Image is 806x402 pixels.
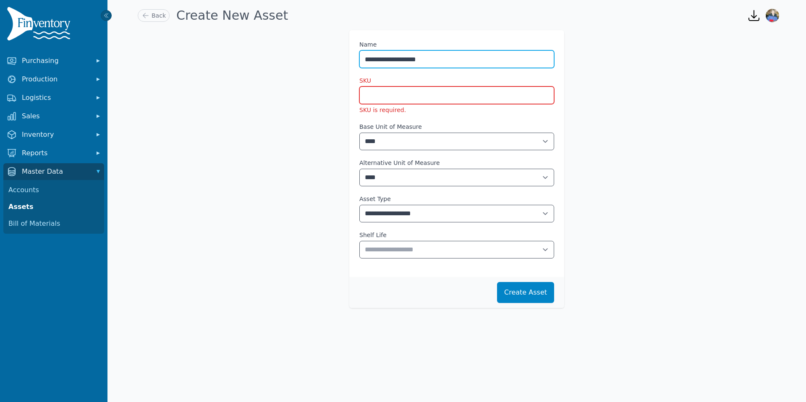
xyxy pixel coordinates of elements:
[766,9,779,22] img: Jennifer Keith
[5,182,102,198] a: Accounts
[22,93,89,103] span: Logistics
[3,52,104,69] button: Purchasing
[22,167,89,177] span: Master Data
[359,106,554,114] li: SKU is required.
[359,195,554,203] label: Asset Type
[359,76,371,85] label: SKU
[22,111,89,121] span: Sales
[3,71,104,88] button: Production
[359,159,554,167] label: Alternative Unit of Measure
[359,231,554,239] label: Shelf Life
[3,163,104,180] button: Master Data
[22,130,89,140] span: Inventory
[3,145,104,162] button: Reports
[22,148,89,158] span: Reports
[138,9,170,22] a: Back
[3,89,104,106] button: Logistics
[22,74,89,84] span: Production
[497,282,554,303] button: Create Asset
[359,123,554,131] label: Base Unit of Measure
[3,108,104,125] button: Sales
[5,198,102,215] a: Assets
[3,126,104,143] button: Inventory
[22,56,89,66] span: Purchasing
[176,8,288,23] h1: Create New Asset
[5,215,102,232] a: Bill of Materials
[7,7,74,44] img: Finventory
[359,40,377,49] label: Name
